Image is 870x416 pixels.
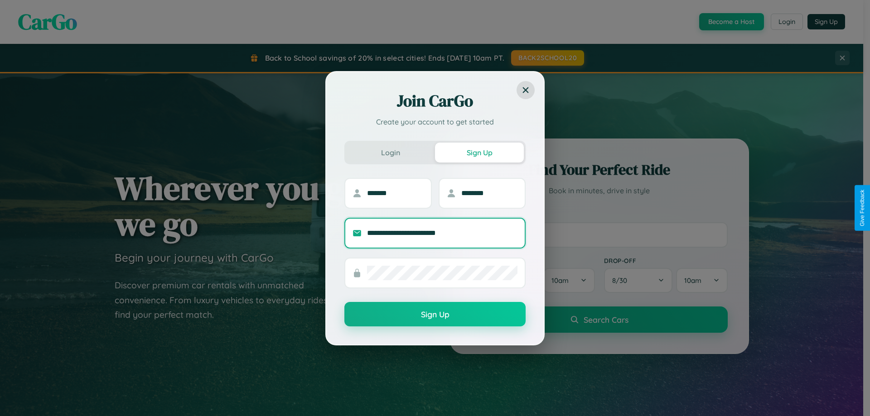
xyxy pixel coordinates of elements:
h2: Join CarGo [344,90,526,112]
button: Sign Up [344,302,526,326]
p: Create your account to get started [344,116,526,127]
button: Sign Up [435,143,524,163]
button: Login [346,143,435,163]
div: Give Feedback [859,190,865,226]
